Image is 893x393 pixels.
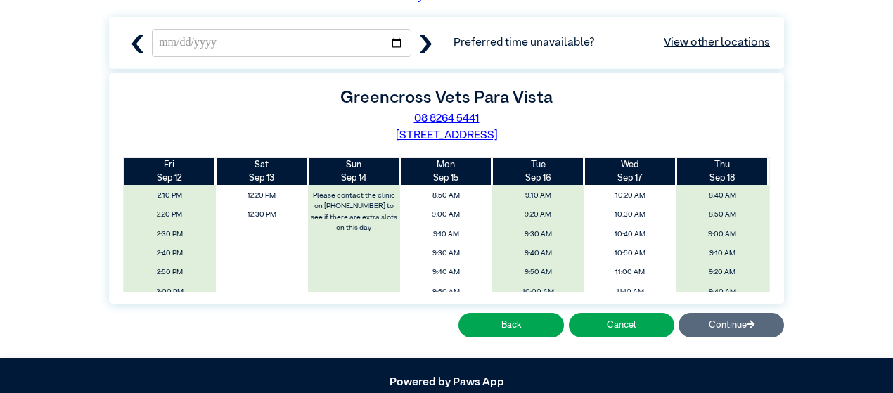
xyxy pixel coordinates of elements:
span: 3:00 PM [128,284,212,300]
th: Sep 12 [124,158,216,185]
span: Preferred time unavailable? [454,34,770,51]
th: Sep 16 [492,158,584,185]
span: 10:50 AM [588,245,672,262]
button: Back [458,313,564,337]
span: 11:00 AM [588,264,672,281]
span: 2:40 PM [128,245,212,262]
span: 9:40 AM [496,245,580,262]
span: 9:20 AM [680,264,764,281]
a: 08 8264 5441 [414,113,480,124]
span: 10:40 AM [588,226,672,243]
span: 2:30 PM [128,226,212,243]
th: Sep 17 [584,158,676,185]
span: 12:20 PM [220,188,304,204]
span: 9:00 AM [404,207,488,223]
span: 8:40 AM [680,188,764,204]
span: 9:10 AM [404,226,488,243]
h5: Powered by Paws App [109,376,784,389]
span: 9:30 AM [404,245,488,262]
label: Please contact the clinic on [PHONE_NUMBER] to see if there are extra slots on this day [309,188,399,236]
span: 8:50 AM [404,188,488,204]
span: 9:40 AM [680,284,764,300]
span: 10:20 AM [588,188,672,204]
button: Cancel [569,313,674,337]
span: 2:50 PM [128,264,212,281]
span: 8:50 AM [680,207,764,223]
span: 2:10 PM [128,188,212,204]
span: 11:10 AM [588,284,672,300]
span: 10:00 AM [496,284,580,300]
th: Sep 14 [308,158,400,185]
label: Greencross Vets Para Vista [340,89,553,106]
span: 9:40 AM [404,264,488,281]
a: [STREET_ADDRESS] [396,130,498,141]
span: 9:50 AM [496,264,580,281]
th: Sep 18 [676,158,769,185]
span: 9:20 AM [496,207,580,223]
th: Sep 13 [216,158,308,185]
a: View other locations [664,34,770,51]
span: 9:10 AM [496,188,580,204]
th: Sep 15 [400,158,492,185]
span: 9:30 AM [496,226,580,243]
span: 9:10 AM [680,245,764,262]
span: 10:30 AM [588,207,672,223]
span: 2:20 PM [128,207,212,223]
span: 9:50 AM [404,284,488,300]
span: 12:30 PM [220,207,304,223]
span: 9:00 AM [680,226,764,243]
